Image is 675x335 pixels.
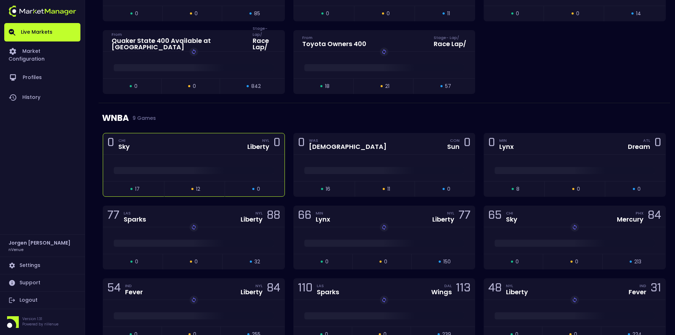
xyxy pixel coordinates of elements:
span: 17 [135,185,140,193]
img: logo [9,6,76,17]
div: From [112,32,244,37]
div: Sky [506,216,517,223]
div: 48 [488,283,502,296]
div: DAL [444,283,452,289]
div: Mercury [617,216,643,223]
div: Sun [447,144,460,150]
div: Stage - Lap / [253,32,276,37]
div: LAS [317,283,339,289]
div: WAS [309,138,387,143]
div: Lynx [316,216,330,223]
div: Race Lap / [253,38,276,50]
span: 0 [135,10,138,17]
span: 57 [445,83,451,90]
div: MIN [499,138,514,143]
div: Lynx [499,144,514,150]
div: 0 [464,137,471,150]
div: Fever [629,289,646,295]
div: 77 [459,210,471,223]
div: CHI [506,210,517,216]
span: 8 [516,185,519,193]
span: 150 [443,258,451,266]
div: 0 [488,137,495,150]
img: replayImg [381,224,387,230]
span: 11 [387,185,390,193]
span: 0 [135,258,138,266]
div: Toyota Owners 400 [302,41,366,47]
span: 11 [447,10,450,17]
div: Sparks [124,216,146,223]
div: [DEMOGRAPHIC_DATA] [309,144,387,150]
div: 54 [107,283,121,296]
a: Market Configuration [4,41,80,68]
span: 0 [257,185,260,193]
span: 0 [326,10,329,17]
span: 0 [516,10,519,17]
div: Stage - Lap / [434,35,466,40]
p: Version 1.31 [22,316,58,322]
span: 0 [575,258,578,266]
h2: Jorgen [PERSON_NAME] [9,239,71,247]
span: 0 [577,185,580,193]
div: NYL [506,283,528,289]
div: LAS [124,210,146,216]
div: Liberty [241,216,263,223]
div: PHX [636,210,643,216]
div: MIN [316,210,330,216]
div: Liberty [432,216,454,223]
span: 16 [326,185,330,193]
div: 0 [107,137,114,150]
div: Fever [125,289,143,295]
img: replayImg [381,49,387,55]
p: Powered by nVenue [22,322,58,327]
span: 0 [195,258,198,266]
div: WNBA [102,103,666,133]
span: 0 [195,10,198,17]
a: Support [4,274,80,291]
span: 12 [196,185,200,193]
span: 0 [325,258,328,266]
span: 0 [387,10,390,17]
span: 18 [325,83,330,90]
div: 0 [654,137,661,150]
div: 65 [488,210,502,223]
img: replayImg [191,49,197,55]
div: Sparks [317,289,339,295]
img: replayImg [572,224,578,230]
div: 88 [267,210,280,223]
div: Dream [628,144,650,150]
img: replayImg [572,297,578,303]
div: 0 [298,137,305,150]
div: Quaker State 400 Available at [GEOGRAPHIC_DATA] [112,38,244,50]
div: 0 [274,137,280,150]
div: Race Lap / [434,41,466,47]
div: Sky [118,144,130,150]
div: Liberty [506,289,528,295]
span: 0 [134,83,137,90]
div: 77 [107,210,119,223]
span: 0 [516,258,519,266]
div: NYL [262,138,269,143]
span: 14 [636,10,641,17]
a: Live Markets [4,23,80,41]
span: 32 [254,258,260,266]
div: Liberty [247,144,269,150]
span: 0 [193,83,196,90]
a: History [4,88,80,107]
div: CON [450,138,460,143]
span: 213 [634,258,641,266]
div: 84 [648,210,661,223]
a: Settings [4,257,80,274]
span: 85 [254,10,260,17]
div: Version 1.31Powered by nVenue [4,316,80,328]
a: Profiles [4,68,80,88]
span: 0 [576,10,579,17]
div: Wings [431,289,452,295]
h3: nVenue [9,247,23,252]
div: 66 [298,210,311,223]
div: 110 [298,283,313,296]
div: CHI [118,138,130,143]
img: replayImg [191,297,197,303]
div: IND [640,283,646,289]
span: 842 [251,83,261,90]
